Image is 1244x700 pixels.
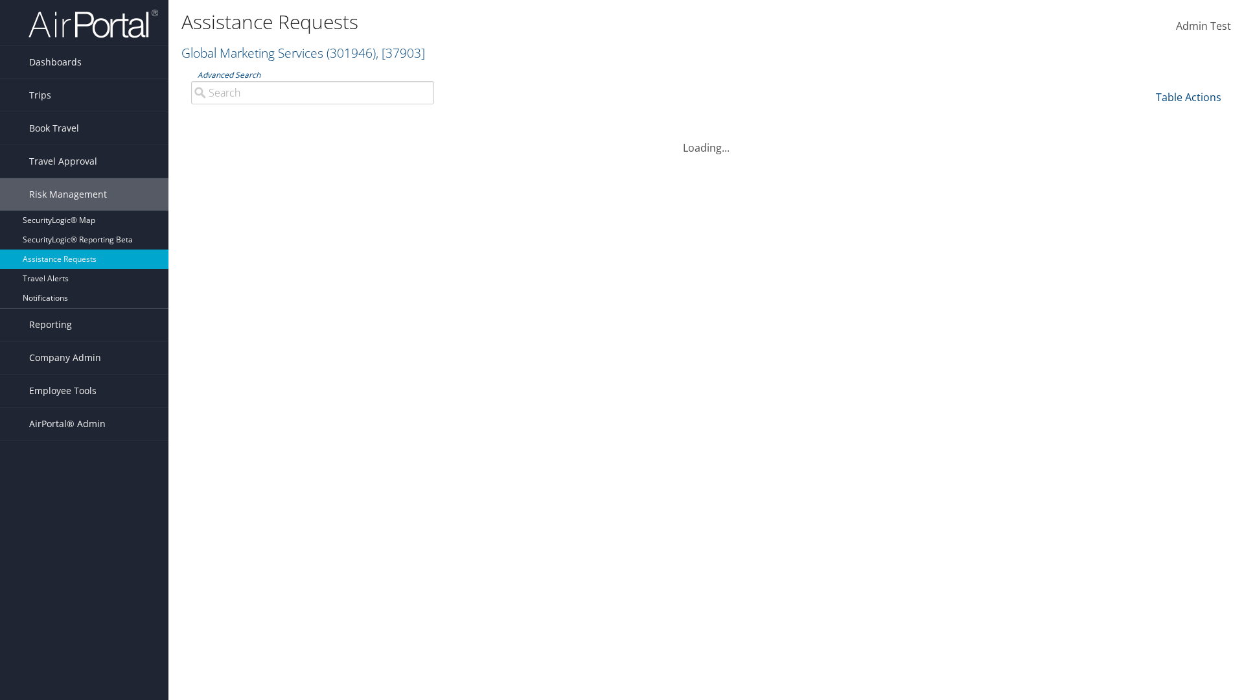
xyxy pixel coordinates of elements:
div: Loading... [181,124,1231,156]
span: Trips [29,79,51,111]
h1: Assistance Requests [181,8,881,36]
a: Table Actions [1156,90,1221,104]
span: Dashboards [29,46,82,78]
a: Admin Test [1176,6,1231,47]
span: Admin Test [1176,19,1231,33]
span: Company Admin [29,342,101,374]
span: Book Travel [29,112,79,145]
img: airportal-logo.png [29,8,158,39]
span: Risk Management [29,178,107,211]
a: Advanced Search [198,69,260,80]
span: Reporting [29,309,72,341]
span: Travel Approval [29,145,97,178]
span: Employee Tools [29,375,97,407]
span: , [ 37903 ] [376,44,425,62]
span: AirPortal® Admin [29,408,106,440]
a: Global Marketing Services [181,44,425,62]
input: Advanced Search [191,81,434,104]
span: ( 301946 ) [327,44,376,62]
